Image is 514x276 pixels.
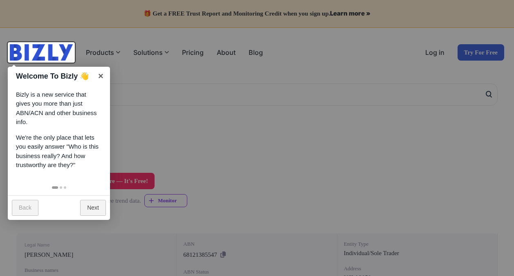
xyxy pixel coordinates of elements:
p: We're the only place that lets you easily answer "Who is this business really? And how trustworth... [16,133,102,170]
p: Bizly is a new service that gives you more than just ABN/ACN and other business info. [16,90,102,127]
a: Back [12,200,39,216]
a: × [92,67,110,85]
h1: Welcome To Bizly 👋 [16,71,93,82]
a: Next [79,200,106,216]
